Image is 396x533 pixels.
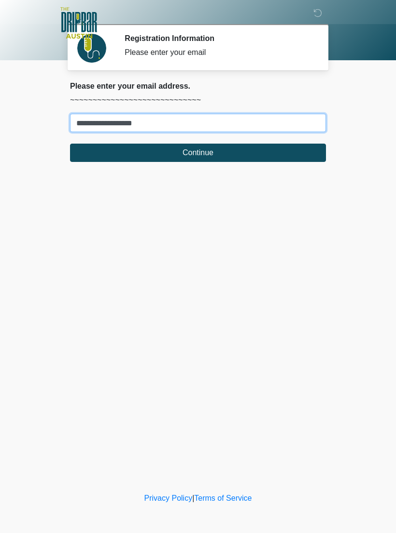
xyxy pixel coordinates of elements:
[125,47,311,58] div: Please enter your email
[144,494,193,502] a: Privacy Policy
[70,81,326,91] h2: Please enter your email address.
[60,7,97,39] img: The DRIPBaR - Austin The Domain Logo
[194,494,252,502] a: Terms of Service
[77,34,106,63] img: Agent Avatar
[192,494,194,502] a: |
[70,144,326,162] button: Continue
[70,94,326,106] p: ~~~~~~~~~~~~~~~~~~~~~~~~~~~~~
